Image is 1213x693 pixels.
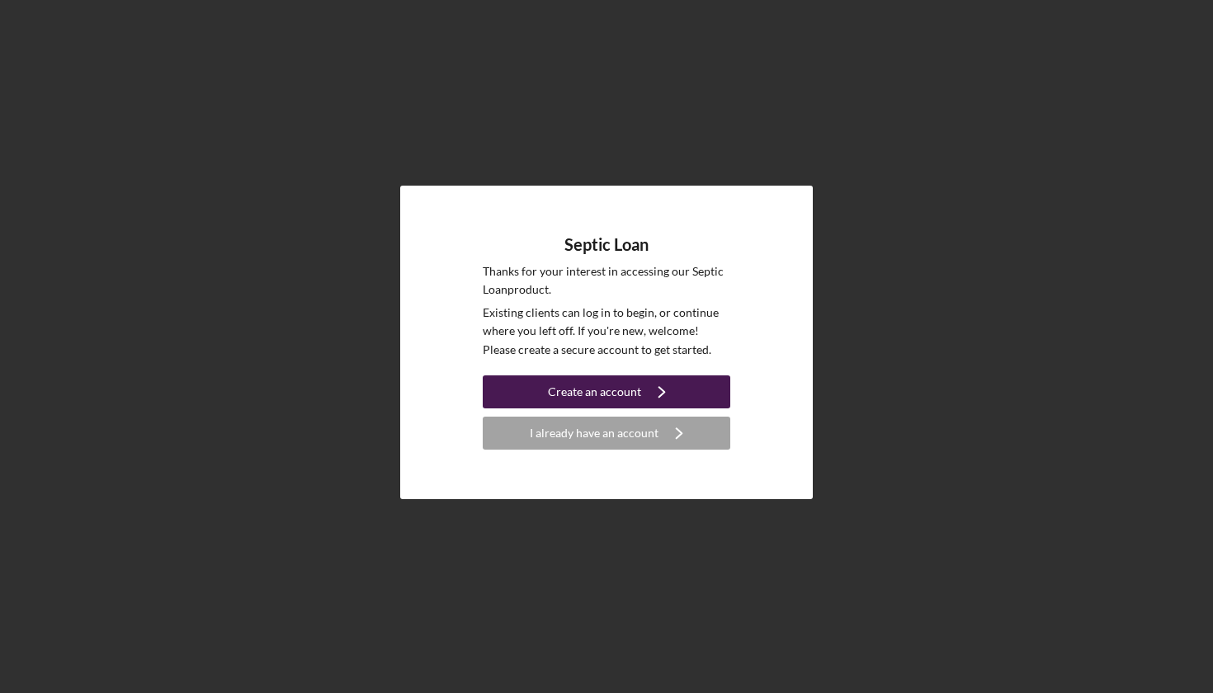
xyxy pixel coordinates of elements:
p: Existing clients can log in to begin, or continue where you left off. If you're new, welcome! Ple... [483,304,730,359]
button: I already have an account [483,417,730,450]
div: I already have an account [530,417,658,450]
button: Create an account [483,375,730,408]
h4: Septic Loan [564,235,649,254]
div: Create an account [548,375,641,408]
p: Thanks for your interest in accessing our Septic Loan product. [483,262,730,299]
a: Create an account [483,375,730,412]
